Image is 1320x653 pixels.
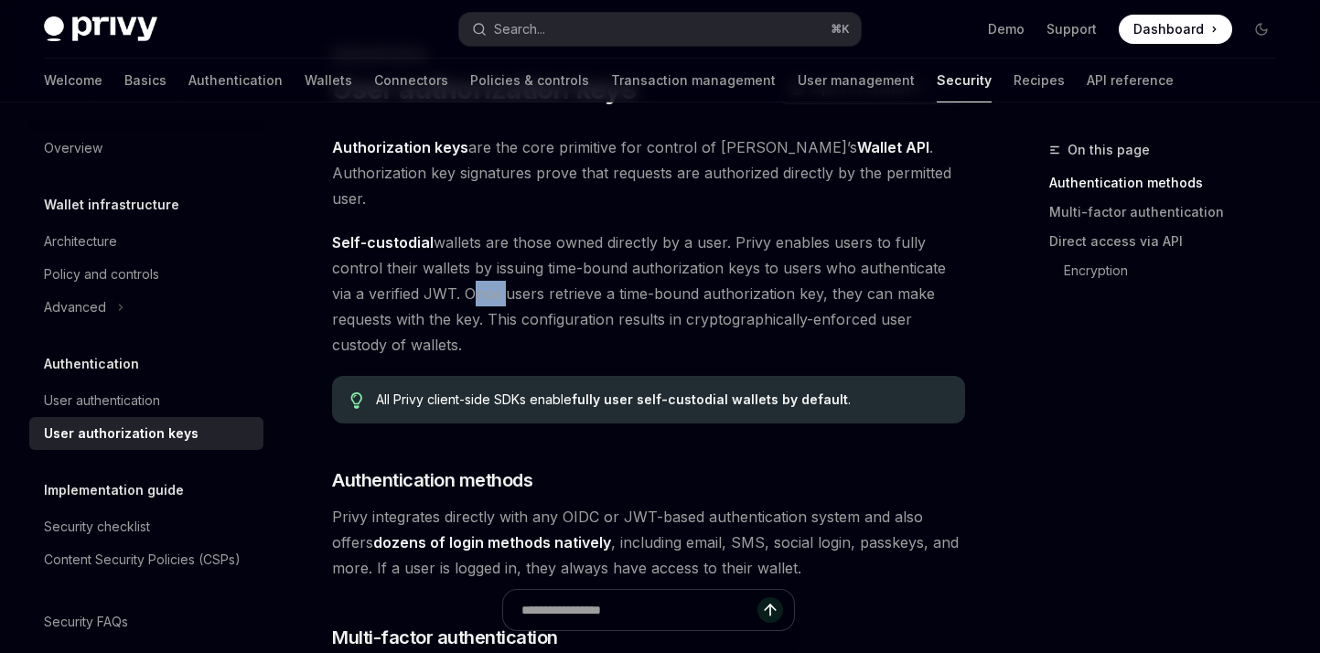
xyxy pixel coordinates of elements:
[373,533,611,552] a: dozens of login methods natively
[44,423,199,444] div: User authorization keys
[29,510,263,543] a: Security checklist
[44,479,184,501] h5: Implementation guide
[494,18,545,40] div: Search...
[44,194,179,216] h5: Wallet infrastructure
[188,59,283,102] a: Authentication
[350,392,363,409] svg: Tip
[611,59,776,102] a: Transaction management
[44,230,117,252] div: Architecture
[332,504,965,581] span: Privy integrates directly with any OIDC or JWT-based authentication system and also offers , incl...
[1133,20,1204,38] span: Dashboard
[29,543,263,576] a: Content Security Policies (CSPs)
[44,296,106,318] div: Advanced
[332,467,532,493] span: Authentication methods
[937,59,992,102] a: Security
[470,59,589,102] a: Policies & controls
[459,13,860,46] button: Search...⌘K
[1049,168,1291,198] a: Authentication methods
[757,597,783,623] button: Send message
[44,353,139,375] h5: Authentication
[124,59,166,102] a: Basics
[44,16,157,42] img: dark logo
[29,132,263,165] a: Overview
[44,263,159,285] div: Policy and controls
[831,22,850,37] span: ⌘ K
[29,225,263,258] a: Architecture
[1087,59,1174,102] a: API reference
[572,391,848,407] strong: fully user self-custodial wallets by default
[44,390,160,412] div: User authentication
[798,59,915,102] a: User management
[332,138,468,157] a: Authorization keys
[44,137,102,159] div: Overview
[1119,15,1232,44] a: Dashboard
[1247,15,1276,44] button: Toggle dark mode
[332,233,434,252] strong: Self-custodial
[305,59,352,102] a: Wallets
[374,59,448,102] a: Connectors
[29,384,263,417] a: User authentication
[332,134,965,211] span: are the core primitive for control of [PERSON_NAME]’s . Authorization key signatures prove that r...
[44,59,102,102] a: Welcome
[1068,139,1150,161] span: On this page
[44,611,128,633] div: Security FAQs
[376,391,947,409] div: All Privy client-side SDKs enable .
[29,605,263,638] a: Security FAQs
[29,258,263,291] a: Policy and controls
[988,20,1025,38] a: Demo
[29,417,263,450] a: User authorization keys
[1046,20,1097,38] a: Support
[44,516,150,538] div: Security checklist
[332,230,965,358] span: wallets are those owned directly by a user. Privy enables users to fully control their wallets by...
[44,549,241,571] div: Content Security Policies (CSPs)
[1064,256,1291,285] a: Encryption
[1049,227,1291,256] a: Direct access via API
[1049,198,1291,227] a: Multi-factor authentication
[857,138,929,157] a: Wallet API
[1014,59,1065,102] a: Recipes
